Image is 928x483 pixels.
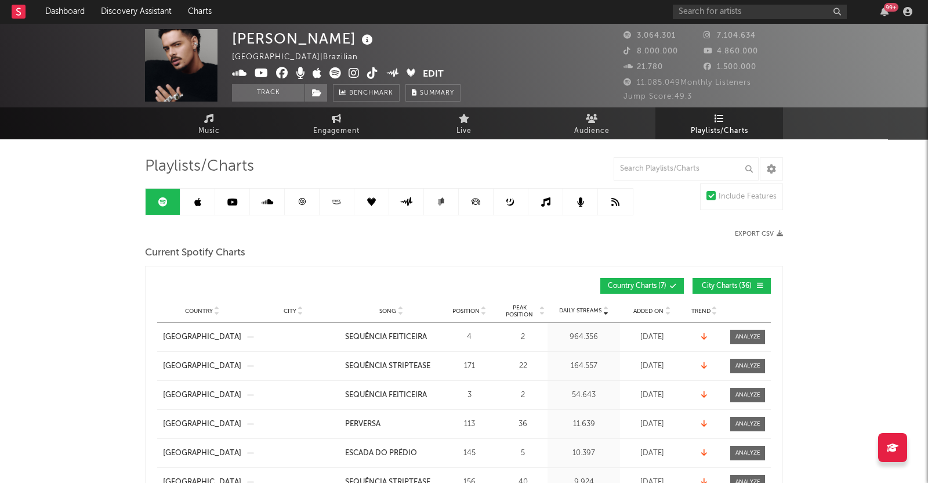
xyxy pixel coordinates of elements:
[735,230,783,237] button: Export CSV
[284,308,296,315] span: City
[443,419,495,430] div: 113
[528,107,655,139] a: Audience
[633,308,664,315] span: Added On
[880,7,889,16] button: 99+
[704,63,756,71] span: 1.500.000
[345,448,417,459] div: ESCADA DO PRÉDIO
[345,390,427,401] div: SEQUÊNCIA FEITICEIRA
[550,419,617,430] div: 11.639
[333,84,400,102] a: Benchmark
[345,419,380,430] div: PERVERSA
[600,278,684,294] button: Country Charts(7)
[691,124,748,138] span: Playlists/Charts
[614,157,759,181] input: Search Playlists/Charts
[345,361,430,372] div: SEQUÊNCIA STRIPTEASE
[145,160,254,174] span: Playlists/Charts
[501,390,545,401] div: 2
[884,3,898,12] div: 99 +
[623,390,681,401] div: [DATE]
[501,304,538,318] span: Peak Position
[198,124,220,138] span: Music
[145,246,245,260] span: Current Spotify Charts
[550,390,617,401] div: 54.643
[232,51,371,64] div: [GEOGRAPHIC_DATA] | Brazilian
[623,448,681,459] div: [DATE]
[456,124,472,138] span: Live
[550,361,617,372] div: 164.557
[550,331,617,343] div: 964.356
[232,29,376,48] div: [PERSON_NAME]
[623,361,681,372] div: [DATE]
[163,419,241,430] a: [GEOGRAPHIC_DATA]
[704,48,758,55] span: 4.860.000
[420,90,454,96] span: Summary
[623,63,663,71] span: 21.780
[501,331,545,343] div: 2
[345,419,437,430] a: PERVERSA
[185,308,213,315] span: Country
[345,331,437,343] a: SEQUÊNCIA FEITICEIRA
[623,32,676,39] span: 3.064.301
[691,308,710,315] span: Trend
[163,448,241,459] a: [GEOGRAPHIC_DATA]
[623,48,678,55] span: 8.000.000
[623,79,751,86] span: 11.085.049 Monthly Listeners
[623,93,692,100] span: Jump Score: 49.3
[443,361,495,372] div: 171
[655,107,783,139] a: Playlists/Charts
[345,361,437,372] a: SEQUÊNCIA STRIPTEASE
[574,124,610,138] span: Audience
[405,84,461,102] button: Summary
[345,448,437,459] a: ESCADA DO PRÉDIO
[700,283,753,290] span: City Charts ( 36 )
[379,308,396,315] span: Song
[349,86,393,100] span: Benchmark
[232,84,304,102] button: Track
[673,5,847,19] input: Search for artists
[163,331,241,343] a: [GEOGRAPHIC_DATA]
[623,419,681,430] div: [DATE]
[400,107,528,139] a: Live
[608,283,666,290] span: Country Charts ( 7 )
[273,107,400,139] a: Engagement
[501,419,545,430] div: 36
[423,67,444,82] button: Edit
[501,448,545,459] div: 5
[313,124,360,138] span: Engagement
[345,390,437,401] a: SEQUÊNCIA FEITICEIRA
[704,32,756,39] span: 7.104.634
[452,308,480,315] span: Position
[693,278,771,294] button: City Charts(36)
[501,361,545,372] div: 22
[443,390,495,401] div: 3
[559,307,601,315] span: Daily Streams
[443,448,495,459] div: 145
[443,331,495,343] div: 4
[719,190,777,204] div: Include Features
[345,331,427,343] div: SEQUÊNCIA FEITICEIRA
[163,361,241,372] a: [GEOGRAPHIC_DATA]
[623,331,681,343] div: [DATE]
[163,390,241,401] a: [GEOGRAPHIC_DATA]
[550,448,617,459] div: 10.397
[145,107,273,139] a: Music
